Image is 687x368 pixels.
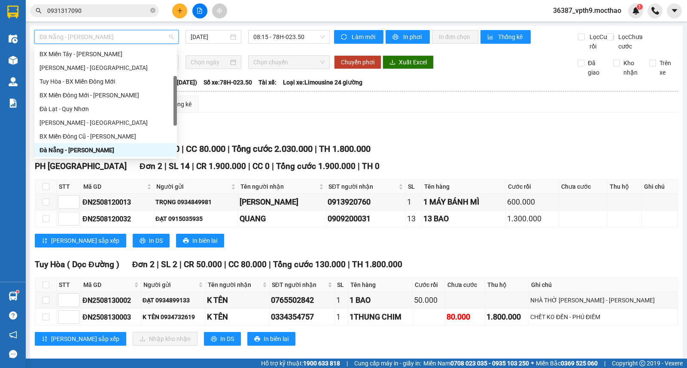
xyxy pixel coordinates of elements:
span: close-circle [150,8,155,13]
th: Cước rồi [413,278,445,292]
img: warehouse-icon [9,34,18,43]
span: printer [392,34,400,41]
div: BX Miền Đông Mới - [PERSON_NAME] [40,90,172,100]
div: 0334354757 [271,311,333,323]
span: printer [140,238,146,244]
div: Tuy Hòa - Đà Nẵng [34,61,177,75]
span: notification [9,331,17,339]
button: downloadXuất Excel [383,55,434,69]
div: QUANG [240,213,325,225]
span: | [347,359,348,368]
span: TH 1.800.000 [319,144,371,154]
span: close-circle [150,7,155,15]
div: Thống kê [167,100,192,109]
div: 1 [407,196,420,208]
button: syncLàm mới [334,30,383,44]
button: bar-chartThống kê [480,30,531,44]
div: 50.000 [414,294,444,306]
div: 1 [336,294,347,306]
span: Đơn 2 [140,161,162,171]
span: copyright [639,360,645,366]
span: caret-down [671,7,678,15]
div: 1 BAO [350,294,411,306]
th: STT [57,180,81,194]
button: sort-ascending[PERSON_NAME] sắp xếp [35,332,126,346]
span: | [272,161,274,171]
img: solution-icon [9,99,18,108]
span: printer [254,336,260,343]
span: CR 1.900.000 [196,161,246,171]
span: 1 [638,4,641,10]
span: SL 14 [169,161,190,171]
span: In DS [220,334,234,344]
span: bar-chart [487,34,495,41]
th: Tên hàng [422,180,506,194]
span: | [315,144,317,154]
td: ĐN2508120013 [81,194,154,211]
div: 1.800.000 [486,311,527,323]
span: Tuy Hòa ( Dọc Đường ) [35,259,119,269]
span: Miền Bắc [536,359,598,368]
th: Chưa cước [445,278,485,292]
div: BX Miền Tây - [PERSON_NAME] [40,49,172,59]
span: Hỗ trợ kỹ thuật: [261,359,340,368]
div: 1 MÁY BÁNH MÌ [423,196,504,208]
div: CHẾT KO ĐỀN - PHÚ ĐIỀM [530,312,676,322]
td: 0334354757 [270,309,335,326]
span: Trên xe [656,58,678,77]
span: Miền Nam [423,359,529,368]
span: | [164,161,167,171]
button: caret-down [667,3,682,18]
span: PH [GEOGRAPHIC_DATA] [35,161,127,171]
div: ĐN2508130002 [82,295,140,306]
div: 1.300.000 [507,213,557,225]
span: Kho nhận [620,58,642,77]
span: CC 80.000 [186,144,225,154]
span: Đã giao [584,58,607,77]
th: Thu hộ [608,180,642,194]
span: TH 1.800.000 [352,259,402,269]
span: | [192,161,194,171]
span: | [248,161,250,171]
div: TRỌNG 0934849981 [155,197,237,207]
div: BX Miền Đông Cũ - [PERSON_NAME] [40,132,172,141]
span: Chọn chuyến [253,56,324,69]
button: sort-ascending[PERSON_NAME] sắp xếp [35,234,126,247]
span: printer [183,238,189,244]
span: Tên người nhận [208,280,260,290]
input: Chọn ngày [191,57,229,67]
div: BX Miền Đông Mới - Tuy Hòa [34,88,177,102]
span: Lọc Cước rồi [586,32,615,51]
img: phone-icon [651,7,659,15]
span: | [182,144,184,154]
strong: 0708 023 035 - 0935 103 250 [450,360,529,367]
img: warehouse-icon [9,292,18,301]
div: 0909200031 [328,213,404,225]
span: [PERSON_NAME] sắp xếp [51,236,119,245]
button: printerIn biên lai [247,332,295,346]
span: | [348,259,350,269]
span: plus [177,8,183,14]
span: Tổng cước 130.000 [273,259,346,269]
div: K TÊN [207,294,268,306]
div: BX Miền Tây - Tuy Hòa [34,47,177,61]
span: file-add [197,8,203,14]
th: Tên hàng [348,278,413,292]
span: 36387_vpth9.mocthao [546,5,628,16]
span: In phơi [403,32,423,42]
span: Người gửi [156,182,229,191]
div: 1 [336,311,347,323]
div: ĐN2508120032 [82,214,152,224]
span: aim [216,8,222,14]
span: Tổng cước 1.900.000 [276,161,356,171]
img: logo-vxr [7,6,18,18]
span: CC 0 [252,161,270,171]
span: download [389,59,395,66]
div: 80.000 [447,311,483,323]
span: printer [211,336,217,343]
div: Đà Nẵng - [PERSON_NAME] [40,145,172,155]
input: 13/08/2025 [191,32,229,42]
span: | [228,144,230,154]
td: 0909200031 [326,211,406,227]
span: SĐT người nhận [328,182,397,191]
